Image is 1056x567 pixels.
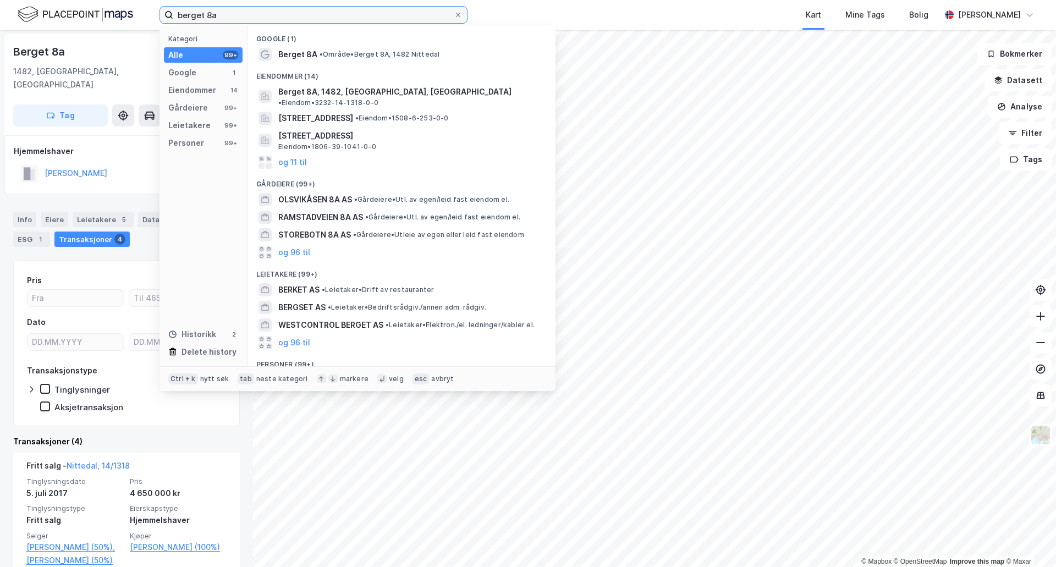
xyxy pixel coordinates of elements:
[999,122,1052,144] button: Filter
[27,274,42,287] div: Pris
[35,234,46,245] div: 1
[320,50,323,58] span: •
[130,504,227,513] span: Eierskapstype
[238,373,254,384] div: tab
[168,48,183,62] div: Alle
[354,195,509,204] span: Gårdeiere • Utl. av egen/leid fast eiendom el.
[28,334,124,350] input: DD.MM.YYYY
[845,8,885,21] div: Mine Tags
[1000,148,1052,170] button: Tags
[229,330,238,339] div: 2
[130,541,227,554] a: [PERSON_NAME] (100%)
[27,364,97,377] div: Transaksjonstype
[278,301,326,314] span: BERGSET AS
[365,213,520,222] span: Gårdeiere • Utl. av egen/leid fast eiendom el.
[27,316,46,329] div: Dato
[861,558,892,565] a: Mapbox
[26,531,123,541] span: Selger
[13,212,36,227] div: Info
[278,98,378,107] span: Eiendom • 3232-14-1318-0-0
[413,373,430,384] div: esc
[18,5,133,24] img: logo.f888ab2527a4732fd821a326f86c7f29.svg
[386,321,389,329] span: •
[328,303,486,312] span: Leietaker • Bedriftsrådgiv./annen adm. rådgiv.
[328,303,331,311] span: •
[223,121,238,130] div: 99+
[130,514,227,527] div: Hjemmelshaver
[28,290,124,306] input: Fra
[278,48,317,61] span: Berget 8A
[977,43,1052,65] button: Bokmerker
[41,212,68,227] div: Eiere
[950,558,1004,565] a: Improve this map
[54,402,123,412] div: Aksjetransaksjon
[278,246,310,259] button: og 96 til
[278,142,376,151] span: Eiendom • 1806-39-1041-0-0
[168,119,211,132] div: Leietakere
[278,129,542,142] span: [STREET_ADDRESS]
[26,504,123,513] span: Tinglysningstype
[168,66,196,79] div: Google
[1030,425,1051,445] img: Z
[958,8,1021,21] div: [PERSON_NAME]
[130,487,227,500] div: 4 650 000 kr
[278,336,310,349] button: og 96 til
[386,321,535,329] span: Leietaker • Elektron./el. ledninger/kabler el.
[168,35,243,43] div: Kategori
[13,435,240,448] div: Transaksjoner (4)
[248,261,555,281] div: Leietakere (99+)
[256,375,308,383] div: neste kategori
[806,8,821,21] div: Kart
[322,285,325,294] span: •
[278,193,352,206] span: OLSVIKÅSEN 8A AS
[138,212,179,227] div: Datasett
[26,514,123,527] div: Fritt salg
[13,104,108,126] button: Tag
[248,171,555,191] div: Gårdeiere (99+)
[365,213,369,221] span: •
[278,283,320,296] span: BERKET AS
[182,345,237,359] div: Delete history
[26,554,123,567] a: [PERSON_NAME] (50%)
[67,461,130,470] a: Nittedal, 14/1318
[909,8,928,21] div: Bolig
[13,65,181,91] div: 1482, [GEOGRAPHIC_DATA], [GEOGRAPHIC_DATA]
[354,195,358,203] span: •
[118,214,129,225] div: 5
[13,43,67,60] div: Berget 8a
[168,101,208,114] div: Gårdeiere
[223,103,238,112] div: 99+
[340,375,369,383] div: markere
[353,230,356,239] span: •
[54,384,110,395] div: Tinglysninger
[278,112,353,125] span: [STREET_ADDRESS]
[894,558,947,565] a: OpenStreetMap
[248,26,555,46] div: Google (1)
[129,290,226,306] input: Til 4650000
[248,63,555,83] div: Eiendommer (14)
[389,375,404,383] div: velg
[168,84,216,97] div: Eiendommer
[278,228,351,241] span: STOREBOTN 8A AS
[129,334,226,350] input: DD.MM.YYYY
[173,7,454,23] input: Søk på adresse, matrikkel, gårdeiere, leietakere eller personer
[278,156,307,169] button: og 11 til
[985,69,1052,91] button: Datasett
[322,285,434,294] span: Leietaker • Drift av restauranter
[54,232,130,247] div: Transaksjoner
[278,318,383,332] span: WESTCONTROL BERGET AS
[431,375,454,383] div: avbryt
[1001,514,1056,567] iframe: Chat Widget
[988,96,1052,118] button: Analyse
[114,234,125,245] div: 4
[278,85,512,98] span: Berget 8A, 1482, [GEOGRAPHIC_DATA], [GEOGRAPHIC_DATA]
[229,86,238,95] div: 14
[229,68,238,77] div: 1
[353,230,524,239] span: Gårdeiere • Utleie av egen eller leid fast eiendom
[278,98,282,107] span: •
[26,487,123,500] div: 5. juli 2017
[168,328,216,341] div: Historikk
[130,477,227,486] span: Pris
[355,114,359,122] span: •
